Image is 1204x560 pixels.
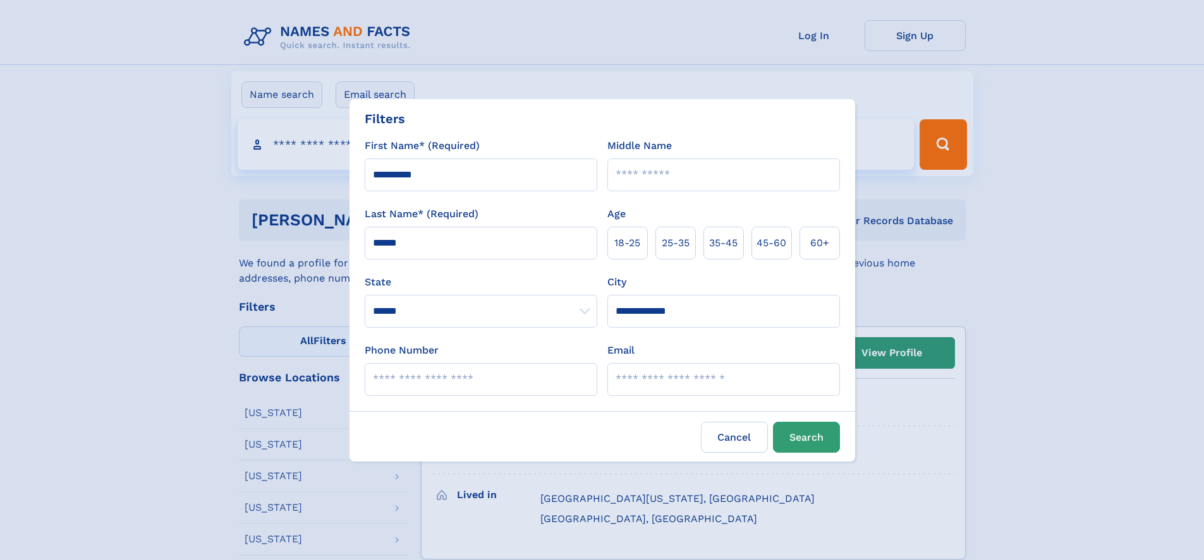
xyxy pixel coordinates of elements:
label: Last Name* (Required) [365,206,478,222]
span: 45‑60 [757,235,786,251]
button: Search [773,422,840,453]
label: Cancel [701,422,768,453]
span: 18‑25 [614,235,640,251]
label: State [365,275,597,290]
span: 25‑35 [662,235,690,251]
span: 60+ [810,235,829,251]
label: First Name* (Required) [365,138,480,153]
label: City [607,275,626,290]
label: Age [607,206,626,222]
label: Phone Number [365,343,439,358]
label: Middle Name [607,138,672,153]
div: Filters [365,109,405,128]
label: Email [607,343,635,358]
span: 35‑45 [709,235,738,251]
